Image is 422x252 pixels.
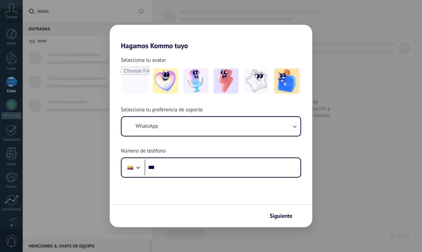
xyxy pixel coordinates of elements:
[244,68,269,94] img: -4.jpeg
[267,210,302,222] button: Siguiente
[183,68,209,94] img: -2.jpeg
[122,117,300,136] button: WhatsApp
[270,214,292,218] span: Siguiente
[121,148,166,155] span: Número de teléfono
[121,57,166,64] span: Selecciona tu avatar
[136,123,158,130] span: WhatsApp
[213,68,239,94] img: -3.jpeg
[274,68,299,94] img: -5.jpeg
[153,68,178,94] img: -1.jpeg
[121,106,203,113] span: Selecciona tu preferencia de soporte
[124,160,137,175] div: Colombia: + 57
[110,25,312,50] h2: Hagamos Kommo tuyo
